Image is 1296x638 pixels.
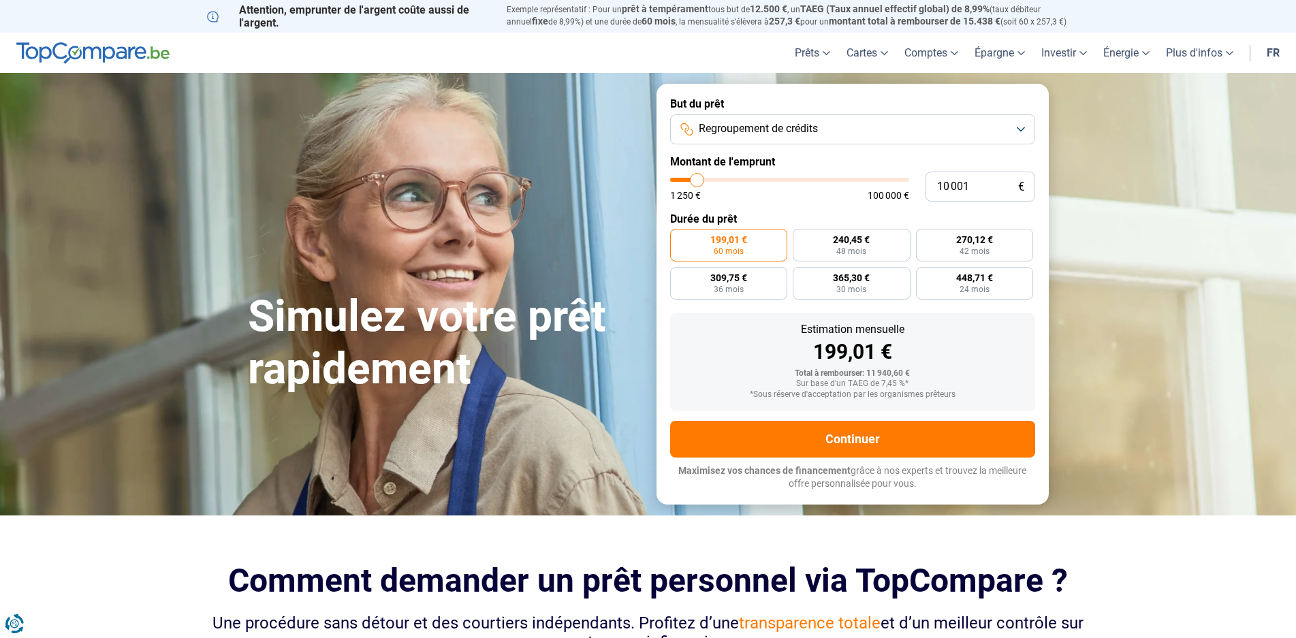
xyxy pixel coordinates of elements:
[896,33,966,73] a: Comptes
[207,3,490,29] p: Attention, emprunter de l'argent coûte aussi de l'argent.
[681,369,1024,379] div: Total à rembourser: 11 940,60 €
[681,324,1024,335] div: Estimation mensuelle
[678,465,851,476] span: Maximisez vos chances de financement
[739,613,881,633] span: transparence totale
[670,191,701,200] span: 1 250 €
[710,273,747,283] span: 309,75 €
[1033,33,1095,73] a: Investir
[670,212,1035,225] label: Durée du prêt
[836,285,866,293] span: 30 mois
[833,235,870,244] span: 240,45 €
[16,42,170,64] img: TopCompare
[681,379,1024,389] div: Sur base d'un TAEG de 7,45 %*
[670,421,1035,458] button: Continuer
[787,33,838,73] a: Prêts
[800,3,990,14] span: TAEG (Taux annuel effectif global) de 8,99%
[868,191,909,200] span: 100 000 €
[670,155,1035,168] label: Montant de l'emprunt
[714,285,744,293] span: 36 mois
[956,235,993,244] span: 270,12 €
[833,273,870,283] span: 365,30 €
[681,390,1024,400] div: *Sous réserve d'acceptation par les organismes prêteurs
[714,247,744,255] span: 60 mois
[670,464,1035,491] p: grâce à nos experts et trouvez la meilleure offre personnalisée pour vous.
[681,342,1024,362] div: 199,01 €
[622,3,708,14] span: prêt à tempérament
[710,235,747,244] span: 199,01 €
[642,16,676,27] span: 60 mois
[670,97,1035,110] label: But du prêt
[956,273,993,283] span: 448,71 €
[207,562,1090,599] h2: Comment demander un prêt personnel via TopCompare ?
[699,121,818,136] span: Regroupement de crédits
[532,16,548,27] span: fixe
[1259,33,1288,73] a: fr
[960,285,990,293] span: 24 mois
[960,247,990,255] span: 42 mois
[1158,33,1242,73] a: Plus d'infos
[829,16,1000,27] span: montant total à rembourser de 15.438 €
[769,16,800,27] span: 257,3 €
[836,247,866,255] span: 48 mois
[507,3,1090,28] p: Exemple représentatif : Pour un tous but de , un (taux débiteur annuel de 8,99%) et une durée de ...
[670,114,1035,144] button: Regroupement de crédits
[1018,181,1024,193] span: €
[966,33,1033,73] a: Épargne
[750,3,787,14] span: 12.500 €
[1095,33,1158,73] a: Énergie
[838,33,896,73] a: Cartes
[248,291,640,396] h1: Simulez votre prêt rapidement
